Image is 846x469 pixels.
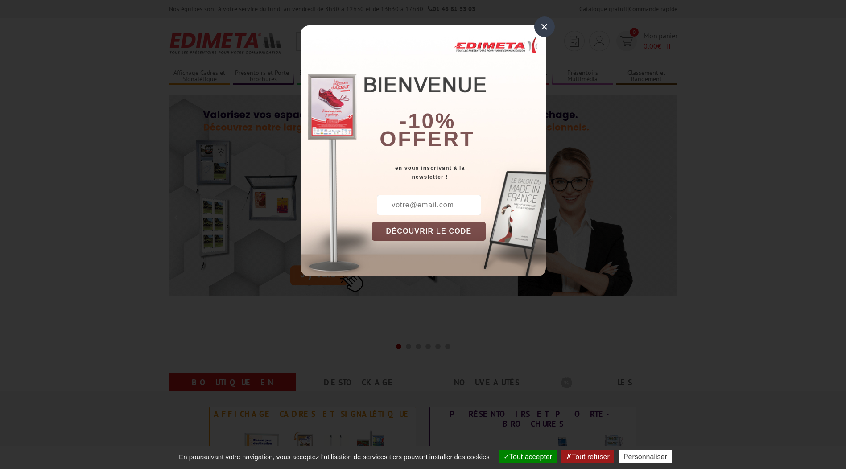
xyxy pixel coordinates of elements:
[372,164,546,181] div: en vous inscrivant à la newsletter !
[499,450,557,463] button: Tout accepter
[380,127,475,151] font: offert
[372,222,486,241] button: DÉCOUVRIR LE CODE
[534,16,555,37] div: ×
[619,450,672,463] button: Personnaliser (fenêtre modale)
[400,109,456,133] b: -10%
[377,195,481,215] input: votre@email.com
[561,450,614,463] button: Tout refuser
[174,453,494,461] span: En poursuivant votre navigation, vous acceptez l'utilisation de services tiers pouvant installer ...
